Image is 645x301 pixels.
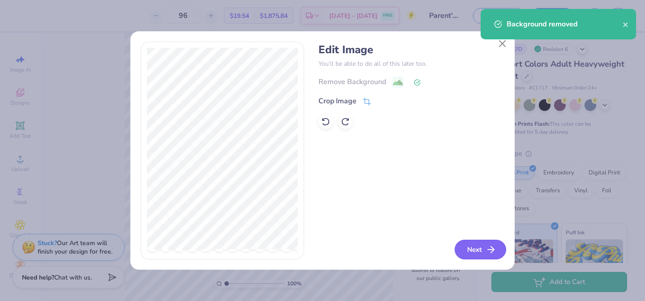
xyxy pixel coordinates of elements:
[318,59,504,68] p: You’ll be able to do all of this later too.
[507,19,623,30] div: Background removed
[455,240,506,259] button: Next
[623,19,629,30] button: close
[318,43,504,56] h4: Edit Image
[318,96,357,106] div: Crop Image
